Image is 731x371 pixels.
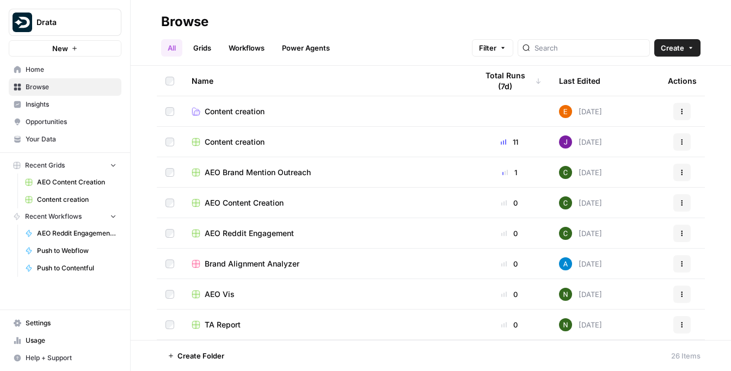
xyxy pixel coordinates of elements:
button: Create [654,39,701,57]
span: Opportunities [26,117,116,127]
div: [DATE] [559,135,602,149]
input: Search [535,42,645,53]
img: o3cqybgnmipr355j8nz4zpq1mc6x [559,257,572,270]
span: Recent Grids [25,160,65,170]
a: AEO Brand Mention Outreach [192,167,460,178]
span: Push to Webflow [37,246,116,256]
a: AEO Reddit Engagement - Fork [20,225,121,242]
span: Browse [26,82,116,92]
a: AEO Vis [192,289,460,300]
a: Home [9,61,121,78]
div: [DATE] [559,257,602,270]
img: nj1ssy6o3lyd6ijko0eoja4aphzn [559,135,572,149]
div: 0 [477,289,542,300]
span: AEO Reddit Engagement [205,228,294,239]
div: [DATE] [559,318,602,331]
span: Create Folder [177,350,224,361]
span: Home [26,65,116,75]
span: Your Data [26,134,116,144]
img: 14qrvic887bnlg6dzgoj39zarp80 [559,227,572,240]
div: 0 [477,228,542,239]
span: AEO Brand Mention Outreach [205,167,311,178]
a: Power Agents [275,39,336,57]
div: [DATE] [559,105,602,118]
a: All [161,39,182,57]
img: 14qrvic887bnlg6dzgoj39zarp80 [559,166,572,179]
div: [DATE] [559,227,602,240]
button: Recent Grids [9,157,121,174]
button: Create Folder [161,347,231,364]
div: 26 Items [671,350,701,361]
span: Content creation [205,137,265,147]
span: Create [661,42,684,53]
span: AEO Vis [205,289,235,300]
span: Brand Alignment Analyzer [205,258,299,269]
a: AEO Reddit Engagement [192,228,460,239]
div: 0 [477,197,542,208]
div: Last Edited [559,66,600,96]
div: 1 [477,167,542,178]
button: Filter [472,39,513,57]
img: Drata Logo [13,13,32,32]
span: Drata [36,17,102,28]
span: Content creation [205,106,265,117]
div: 0 [477,319,542,330]
button: New [9,40,121,57]
a: Brand Alignment Analyzer [192,258,460,269]
a: Grids [187,39,218,57]
a: Settings [9,314,121,332]
span: AEO Content Creation [37,177,116,187]
span: Push to Contentful [37,263,116,273]
span: Filter [479,42,496,53]
a: Usage [9,332,121,349]
a: Insights [9,96,121,113]
span: New [52,43,68,54]
div: Browse [161,13,208,30]
button: Help + Support [9,349,121,367]
a: AEO Content Creation [192,197,460,208]
div: Total Runs (7d) [477,66,542,96]
div: 11 [477,137,542,147]
div: Name [192,66,460,96]
a: Content creation [192,106,460,117]
a: TA Report [192,319,460,330]
span: Help + Support [26,353,116,363]
span: AEO Content Creation [205,197,284,208]
span: Settings [26,318,116,328]
img: nv5bvet5z6yx9fdc9sv5amksfjsp [559,105,572,118]
a: Content creation [20,191,121,208]
button: Recent Workflows [9,208,121,225]
a: Content creation [192,137,460,147]
a: Workflows [222,39,271,57]
a: Browse [9,78,121,96]
div: [DATE] [559,288,602,301]
span: Usage [26,336,116,345]
span: Content creation [37,195,116,205]
button: Workspace: Drata [9,9,121,36]
div: [DATE] [559,196,602,209]
a: Push to Webflow [20,242,121,259]
div: Actions [668,66,697,96]
span: AEO Reddit Engagement - Fork [37,228,116,238]
span: Recent Workflows [25,212,82,221]
div: [DATE] [559,166,602,179]
a: Push to Contentful [20,259,121,277]
span: TA Report [205,319,241,330]
img: g4o9tbhziz0738ibrok3k9f5ina6 [559,288,572,301]
div: 0 [477,258,542,269]
img: g4o9tbhziz0738ibrok3k9f5ina6 [559,318,572,331]
a: AEO Content Creation [20,174,121,191]
a: Opportunities [9,113,121,131]
a: Your Data [9,131,121,148]
img: 14qrvic887bnlg6dzgoj39zarp80 [559,196,572,209]
span: Insights [26,100,116,109]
